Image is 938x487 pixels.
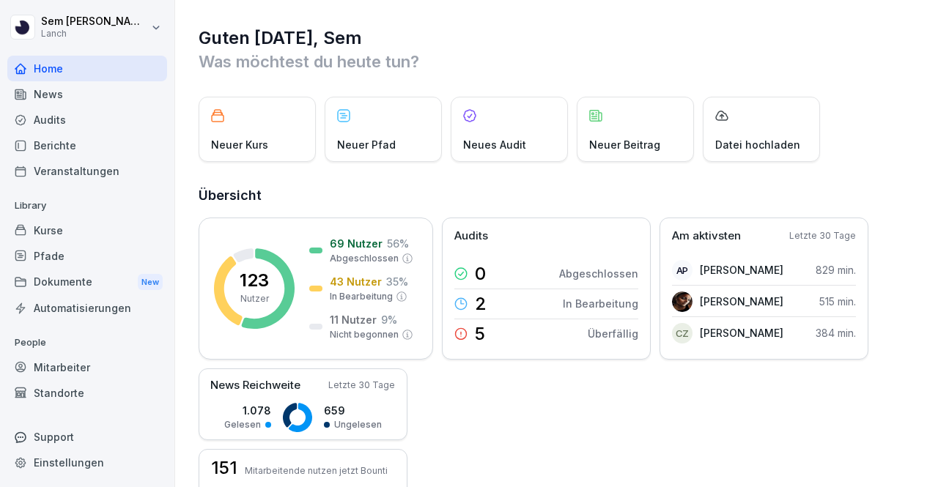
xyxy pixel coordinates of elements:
[7,380,167,406] a: Standorte
[7,133,167,158] a: Berichte
[328,379,395,392] p: Letzte 30 Tage
[386,274,408,289] p: 35 %
[475,265,486,283] p: 0
[475,295,487,313] p: 2
[381,312,397,327] p: 9 %
[700,294,783,309] p: [PERSON_NAME]
[330,290,393,303] p: In Bearbeitung
[7,331,167,354] p: People
[672,291,693,312] img: lbqg5rbd359cn7pzouma6c8b.png
[559,266,638,281] p: Abgeschlossen
[715,137,800,152] p: Datei hochladen
[816,262,856,278] p: 829 min.
[7,269,167,296] div: Dokumente
[672,228,741,245] p: Am aktivsten
[563,296,638,311] p: In Bearbeitung
[7,107,167,133] a: Audits
[330,236,383,251] p: 69 Nutzer
[816,325,856,341] p: 384 min.
[7,243,167,269] a: Pfade
[700,325,783,341] p: [PERSON_NAME]
[245,465,388,476] p: Mitarbeitende nutzen jetzt Bounti
[454,228,488,245] p: Audits
[240,272,269,289] p: 123
[7,158,167,184] a: Veranstaltungen
[330,328,399,341] p: Nicht begonnen
[337,137,396,152] p: Neuer Pfad
[7,354,167,380] a: Mitarbeiter
[7,56,167,81] a: Home
[7,81,167,107] a: News
[334,418,382,431] p: Ungelesen
[224,403,271,418] p: 1.078
[330,312,377,327] p: 11 Nutzer
[7,218,167,243] a: Kurse
[819,294,856,309] p: 515 min.
[463,137,526,152] p: Neues Audit
[672,323,693,343] div: CZ
[199,185,916,206] h2: Übersicht
[7,424,167,450] div: Support
[589,137,660,152] p: Neuer Beitrag
[41,15,148,28] p: Sem [PERSON_NAME]
[199,50,916,73] p: Was möchtest du heute tun?
[224,418,261,431] p: Gelesen
[138,274,163,291] div: New
[330,274,382,289] p: 43 Nutzer
[240,292,269,305] p: Nutzer
[7,194,167,218] p: Library
[211,137,268,152] p: Neuer Kurs
[210,377,300,394] p: News Reichweite
[588,326,638,341] p: Überfällig
[7,295,167,321] a: Automatisierungen
[672,260,693,280] div: AP
[789,229,856,242] p: Letzte 30 Tage
[475,325,485,343] p: 5
[387,236,409,251] p: 56 %
[330,252,399,265] p: Abgeschlossen
[324,403,382,418] p: 659
[199,26,916,50] h1: Guten [DATE], Sem
[700,262,783,278] p: [PERSON_NAME]
[7,269,167,296] a: DokumenteNew
[41,29,148,39] p: Lanch
[211,459,237,477] h3: 151
[7,450,167,475] a: Einstellungen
